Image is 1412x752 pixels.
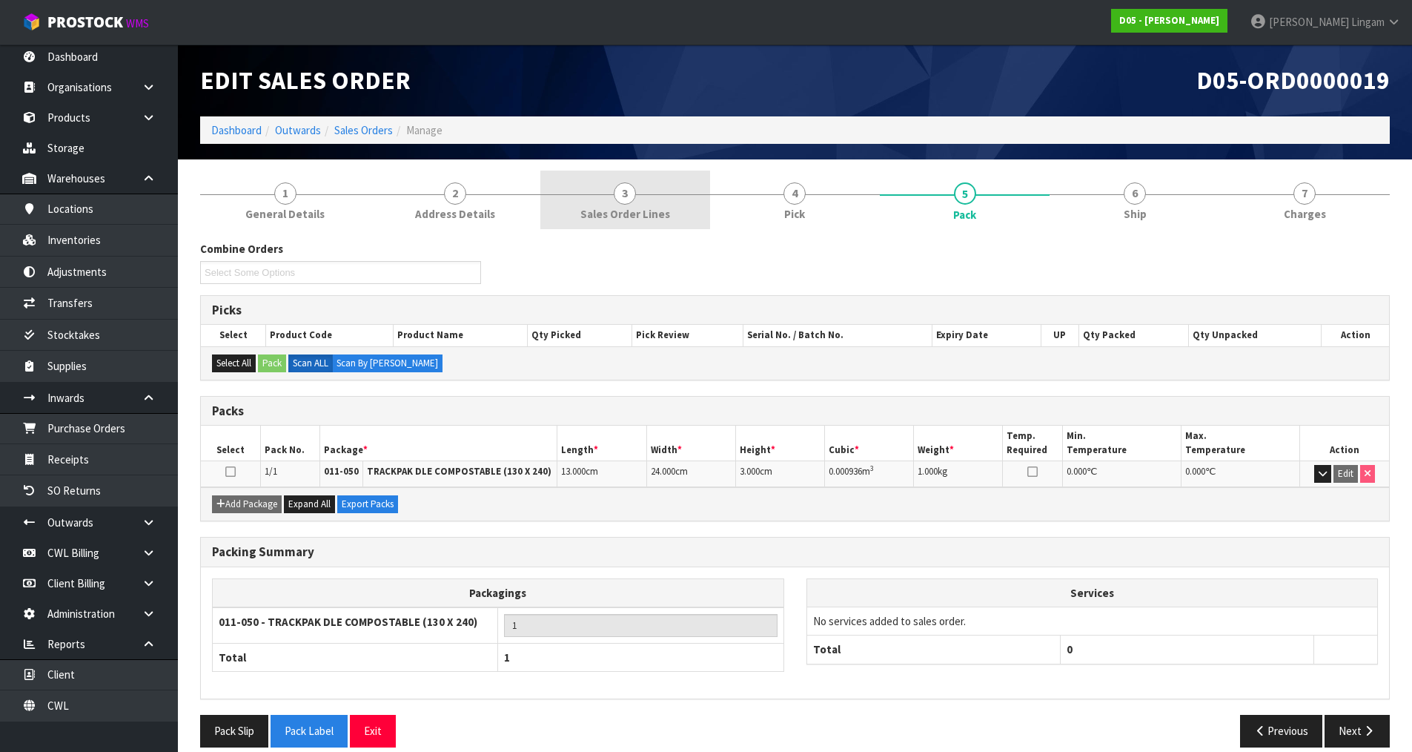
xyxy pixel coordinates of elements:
th: Select [201,426,260,461]
span: 13.000 [561,465,586,478]
a: Dashboard [211,123,262,137]
th: Temp. Required [1003,426,1062,461]
th: Serial No. / Batch No. [743,325,932,346]
th: Length [557,426,646,461]
button: Select All [212,354,256,372]
span: 3.000 [740,465,760,478]
span: 0.000 [1067,465,1087,478]
span: 24.000 [651,465,675,478]
span: Edit Sales Order [200,65,411,96]
span: 7 [1293,182,1316,205]
th: Weight [914,426,1003,461]
span: 0.000 [1185,465,1205,478]
span: 1/1 [265,465,277,478]
span: 5 [954,182,976,205]
h3: Picks [212,303,1378,317]
strong: 011-050 [324,465,359,478]
th: Min. Temperature [1062,426,1181,461]
span: 1 [274,182,296,205]
th: Action [1322,325,1389,346]
td: ℃ [1062,461,1181,487]
label: Combine Orders [200,241,283,257]
span: 4 [783,182,806,205]
th: Width [646,426,735,461]
td: No services added to sales order. [807,607,1378,636]
button: Pack Label [271,715,348,747]
span: Lingam [1351,15,1385,29]
span: Pack [953,207,976,222]
th: Pack No. [260,426,319,461]
td: m [825,461,914,487]
small: WMS [126,16,149,30]
strong: 011-050 - TRACKPAK DLE COMPOSTABLE (130 X 240) [219,615,477,629]
span: 3 [614,182,636,205]
sup: 3 [870,464,874,473]
th: Select [201,325,266,346]
th: Services [807,579,1378,607]
th: Qty Unpacked [1188,325,1321,346]
th: Product Code [266,325,394,346]
a: Sales Orders [334,123,393,137]
td: kg [914,461,1003,487]
span: D05-ORD0000019 [1196,65,1390,96]
th: Expiry Date [932,325,1041,346]
th: Qty Packed [1078,325,1188,346]
button: Previous [1240,715,1323,747]
th: Product Name [394,325,528,346]
th: Qty Picked [528,325,632,346]
span: 2 [444,182,466,205]
th: Height [735,426,824,461]
a: D05 - [PERSON_NAME] [1111,9,1227,33]
span: 1 [504,650,510,664]
td: cm [646,461,735,487]
span: 0 [1067,642,1073,656]
span: 1.000 [918,465,938,478]
button: Edit [1333,465,1358,483]
span: [PERSON_NAME] [1269,15,1349,29]
th: Packagings [213,578,784,607]
h3: Packs [212,404,1378,418]
th: Total [807,636,1061,664]
th: Max. Temperature [1181,426,1299,461]
th: Package [319,426,557,461]
td: ℃ [1181,461,1299,487]
span: ProStock [47,13,123,32]
button: Exit [350,715,396,747]
label: Scan By [PERSON_NAME] [332,354,443,372]
span: Sales Order Lines [580,206,670,222]
span: Expand All [288,498,331,510]
button: Expand All [284,495,335,513]
button: Pack Slip [200,715,268,747]
th: Action [1300,426,1389,461]
span: Address Details [415,206,495,222]
span: 0.000936 [829,465,862,478]
span: 6 [1124,182,1146,205]
td: cm [557,461,646,487]
span: General Details [245,206,325,222]
strong: TRACKPAK DLE COMPOSTABLE (130 X 240) [367,465,551,478]
th: UP [1041,325,1078,346]
a: Outwards [275,123,321,137]
img: cube-alt.png [22,13,41,31]
span: Pick [784,206,805,222]
label: Scan ALL [288,354,333,372]
strong: D05 - [PERSON_NAME] [1119,14,1219,27]
h3: Packing Summary [212,545,1378,559]
button: Add Package [212,495,282,513]
button: Export Packs [337,495,398,513]
td: cm [735,461,824,487]
th: Total [213,644,498,672]
button: Next [1325,715,1390,747]
th: Cubic [825,426,914,461]
button: Pack [258,354,286,372]
span: Manage [406,123,443,137]
th: Pick Review [632,325,743,346]
span: Ship [1124,206,1147,222]
span: Charges [1284,206,1326,222]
